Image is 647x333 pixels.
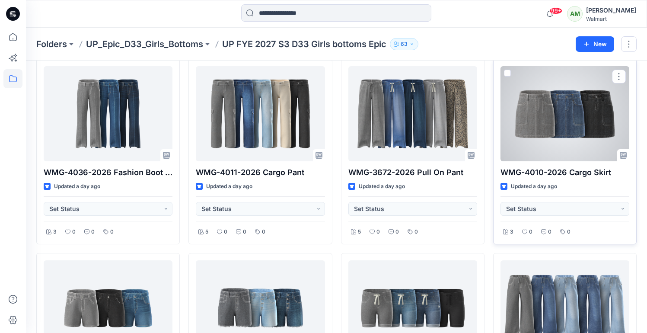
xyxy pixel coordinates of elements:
[196,166,325,179] p: WMG-4011-2026 Cargo Pant
[36,38,67,50] a: Folders
[567,227,571,237] p: 0
[44,166,172,179] p: WMG-4036-2026 Fashion Boot Leg [PERSON_NAME]
[500,166,629,179] p: WMG-4010-2026 Cargo Skirt
[222,38,386,50] p: UP FYE 2027 S3 D33 Girls bottoms Epic
[224,227,227,237] p: 0
[53,227,57,237] p: 3
[529,227,532,237] p: 0
[243,227,246,237] p: 0
[91,227,95,237] p: 0
[206,182,252,191] p: Updated a day ago
[586,5,636,16] div: [PERSON_NAME]
[510,227,513,237] p: 3
[348,66,477,161] a: WMG-3672-2026 Pull On Pant
[511,182,557,191] p: Updated a day ago
[576,36,614,52] button: New
[348,166,477,179] p: WMG-3672-2026 Pull On Pant
[86,38,203,50] a: UP_Epic_D33_Girls_Bottoms
[500,66,629,161] a: WMG-4010-2026 Cargo Skirt
[567,6,583,22] div: AM
[110,227,114,237] p: 0
[358,227,361,237] p: 5
[414,227,418,237] p: 0
[549,7,562,14] span: 99+
[390,38,418,50] button: 63
[376,227,380,237] p: 0
[262,227,265,237] p: 0
[196,66,325,161] a: WMG-4011-2026 Cargo Pant
[586,16,636,22] div: Walmart
[54,182,100,191] p: Updated a day ago
[205,227,208,237] p: 5
[44,66,172,161] a: WMG-4036-2026 Fashion Boot Leg Jean
[548,227,551,237] p: 0
[401,39,408,49] p: 63
[359,182,405,191] p: Updated a day ago
[72,227,76,237] p: 0
[395,227,399,237] p: 0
